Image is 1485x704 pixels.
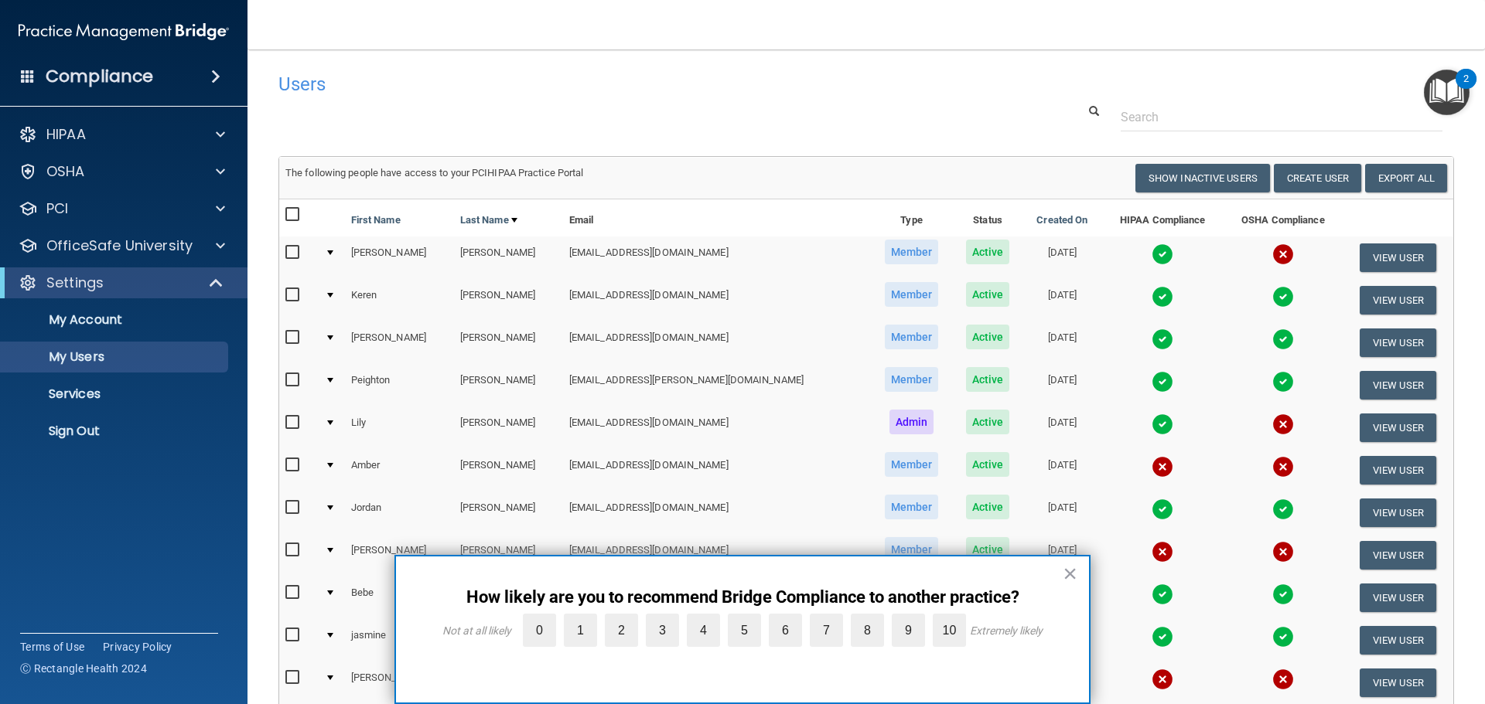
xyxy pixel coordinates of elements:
[1022,321,1101,364] td: [DATE]
[46,125,86,144] p: HIPAA
[1272,456,1294,478] img: cross.ca9f0e7f.svg
[564,614,597,647] label: 1
[1463,79,1469,99] div: 2
[966,367,1010,392] span: Active
[1121,103,1442,131] input: Search
[728,614,761,647] label: 5
[454,279,563,321] td: [PERSON_NAME]
[889,410,934,434] span: Admin
[1036,211,1087,230] a: Created On
[427,587,1058,607] p: How likely are you to recommend Bridge Compliance to another practice?
[563,321,870,364] td: [EMAIL_ADDRESS][DOMAIN_NAME]
[10,423,221,439] p: Sign Out
[1360,498,1436,527] button: View User
[1272,583,1294,605] img: tick.e7d51cea.svg
[885,325,939,349] span: Member
[1360,328,1436,357] button: View User
[1360,243,1436,272] button: View User
[1101,199,1224,236] th: HIPAA Compliance
[10,312,221,328] p: My Account
[523,614,556,647] label: 0
[885,240,939,264] span: Member
[966,282,1010,307] span: Active
[46,162,85,181] p: OSHA
[1272,243,1294,265] img: cross.ca9f0e7f.svg
[1152,413,1173,435] img: tick.e7d51cea.svg
[454,236,563,279] td: [PERSON_NAME]
[20,639,84,655] a: Terms of Use
[345,619,454,661] td: jasmine
[345,364,454,406] td: Peighton
[892,614,925,647] label: 9
[10,386,221,402] p: Services
[1360,583,1436,612] button: View User
[460,211,517,230] a: Last Name
[278,74,954,94] h4: Users
[966,537,1010,562] span: Active
[46,66,153,87] h4: Compliance
[345,321,454,364] td: [PERSON_NAME]
[1272,668,1294,690] img: cross.ca9f0e7f.svg
[563,279,870,321] td: [EMAIL_ADDRESS][DOMAIN_NAME]
[1360,541,1436,570] button: View User
[1152,626,1173,648] img: tick.e7d51cea.svg
[454,406,563,449] td: [PERSON_NAME]
[454,449,563,491] td: [PERSON_NAME]
[885,452,939,477] span: Member
[345,661,454,704] td: [PERSON_NAME]
[345,279,454,321] td: Keren
[1360,456,1436,485] button: View User
[966,325,1010,349] span: Active
[1217,594,1466,656] iframe: Drift Widget Chat Controller
[563,364,870,406] td: [EMAIL_ADDRESS][PERSON_NAME][DOMAIN_NAME]
[966,495,1010,519] span: Active
[46,236,193,255] p: OfficeSafe University
[46,274,104,292] p: Settings
[345,449,454,491] td: Amber
[1022,534,1101,576] td: [DATE]
[1152,541,1173,563] img: cross.ca9f0e7f.svg
[1272,498,1294,520] img: tick.e7d51cea.svg
[1152,498,1173,520] img: tick.e7d51cea.svg
[1360,413,1436,442] button: View User
[1022,449,1101,491] td: [DATE]
[1022,236,1101,279] td: [DATE]
[953,199,1022,236] th: Status
[1135,164,1270,192] button: Show Inactive Users
[885,282,939,307] span: Member
[103,639,172,655] a: Privacy Policy
[966,410,1010,434] span: Active
[1224,199,1343,236] th: OSHA Compliance
[1152,456,1173,478] img: cross.ca9f0e7f.svg
[1022,491,1101,534] td: [DATE]
[19,16,229,47] img: PMB logo
[933,614,966,647] label: 10
[1152,328,1173,350] img: tick.e7d51cea.svg
[1272,328,1294,350] img: tick.e7d51cea.svg
[1272,541,1294,563] img: cross.ca9f0e7f.svg
[885,367,939,392] span: Member
[454,364,563,406] td: [PERSON_NAME]
[563,449,870,491] td: [EMAIL_ADDRESS][DOMAIN_NAME]
[46,199,68,218] p: PCI
[810,614,843,647] label: 7
[885,495,939,519] span: Member
[345,534,454,576] td: [PERSON_NAME]
[1063,561,1077,586] button: Close
[1272,286,1294,308] img: tick.e7d51cea.svg
[1022,406,1101,449] td: [DATE]
[1152,286,1173,308] img: tick.e7d51cea.svg
[1274,164,1361,192] button: Create User
[1365,164,1447,192] a: Export All
[1360,668,1436,697] button: View User
[563,406,870,449] td: [EMAIL_ADDRESS][DOMAIN_NAME]
[970,624,1043,637] div: Extremely likely
[345,576,454,619] td: Bebe
[1022,364,1101,406] td: [DATE]
[563,491,870,534] td: [EMAIL_ADDRESS][DOMAIN_NAME]
[1360,286,1436,315] button: View User
[1152,371,1173,393] img: tick.e7d51cea.svg
[20,661,147,676] span: Ⓒ Rectangle Health 2024
[1272,371,1294,393] img: tick.e7d51cea.svg
[966,452,1010,477] span: Active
